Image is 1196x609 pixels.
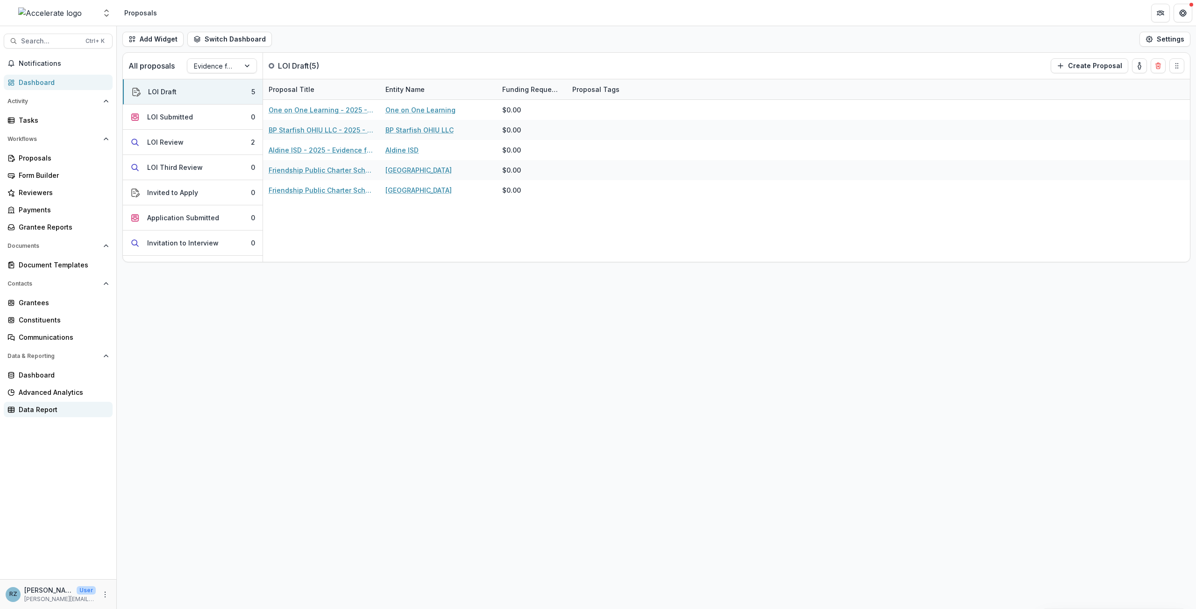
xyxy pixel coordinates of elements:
p: All proposals [128,60,175,71]
button: Switch Dashboard [187,32,272,47]
div: 0 [251,213,255,223]
span: Workflows [7,136,100,142]
div: LOI Draft [148,87,177,97]
span: Contacts [7,280,100,287]
button: Get Help [1174,4,1192,22]
a: Dashboard [4,367,113,383]
button: toggle-assigned-to-me [1132,58,1147,73]
div: 0 [251,188,255,197]
div: Dashboard [19,370,105,380]
button: Partners [1151,4,1170,22]
a: One on One Learning - 2025 - Evidence for Impact Letter of Interest Form [269,105,374,115]
button: Delete card [1151,58,1166,73]
div: 0 [251,162,255,172]
p: [PERSON_NAME][EMAIL_ADDRESS][DOMAIN_NAME] [24,595,96,603]
span: Data & Reporting [7,353,100,359]
div: Proposals [124,8,157,18]
p: User [77,586,96,595]
button: Settings [1139,32,1190,47]
a: Tasks [4,112,113,128]
button: Invitation to Interview0 [123,231,263,256]
button: Notifications [4,56,113,71]
div: Form Builder [19,170,105,180]
a: Reviewers [4,185,113,200]
a: [GEOGRAPHIC_DATA] [385,165,452,175]
div: Proposals [19,153,105,163]
div: 0 [251,238,255,248]
span: Notifications [19,60,109,68]
div: Communications [19,332,105,342]
a: Form Builder [4,168,113,183]
a: Advanced Analytics [4,385,113,400]
div: Payments [19,205,105,215]
div: Proposal Title [263,84,320,94]
div: Funding Requested [497,84,567,94]
a: Constituents [4,312,113,328]
div: Entity Name [380,84,430,94]
a: Communications [4,329,113,345]
button: Open Data & Reporting [4,349,113,364]
button: LOI Third Review0 [123,155,263,180]
button: Open Contacts [4,276,113,291]
div: Data Report [19,405,105,414]
p: LOI Draft ( 5 ) [278,60,348,71]
div: $0.00 [502,105,521,115]
img: Accelerate logo [18,7,82,19]
div: Dashboard [19,77,105,87]
div: Tasks [19,115,105,125]
div: $0.00 [502,125,521,135]
a: Grantees [4,295,113,310]
button: LOI Review2 [123,130,263,155]
button: Open Workflows [4,132,113,147]
div: Proposal Tags [567,84,625,94]
button: LOI Submitted0 [123,105,263,130]
div: Funding Requested [497,79,567,99]
button: Add Widget [122,32,184,47]
div: Entity Name [380,79,497,99]
button: Application Submitted0 [123,205,263,231]
a: Proposals [4,150,113,166]
div: Constituents [19,315,105,325]
div: 5 [251,87,255,97]
span: Documents [7,243,100,249]
div: Proposal Tags [567,79,683,99]
div: LOI Submitted [147,112,193,122]
button: Create Proposal [1051,58,1128,73]
a: Friendship Public Charter School - 2025 - Evidence for Impact Letter of Interest Form [269,185,374,195]
a: Dashboard [4,75,113,90]
div: Grantees [19,298,105,308]
div: LOI Review [147,137,184,147]
div: Advanced Analytics [19,387,105,397]
a: Payments [4,202,113,217]
button: Invited to Apply0 [123,180,263,205]
button: Open entity switcher [100,4,113,22]
div: LOI Third Review [147,162,203,172]
div: Proposal Title [263,79,380,99]
a: Data Report [4,402,113,417]
a: Aldine ISD [385,145,419,155]
div: 2 [251,137,255,147]
button: LOI Draft5 [123,79,263,105]
a: [GEOGRAPHIC_DATA] [385,185,452,195]
div: Application Submitted [147,213,219,223]
div: Ctrl + K [84,36,107,46]
div: Rick Zadd [9,591,17,597]
a: Aldine ISD - 2025 - Evidence for Impact Letter of Interest Form [269,145,374,155]
div: $0.00 [502,145,521,155]
span: Activity [7,98,100,105]
a: Grantee Reports [4,219,113,235]
button: Search... [4,34,113,49]
button: Open Activity [4,94,113,109]
a: BP Starfish OHIU LLC [385,125,454,135]
div: 0 [251,112,255,122]
div: Grantee Reports [19,222,105,232]
a: Document Templates [4,257,113,273]
button: Open Documents [4,238,113,253]
div: Invited to Apply [147,188,198,197]
p: [PERSON_NAME] [24,585,73,595]
nav: breadcrumb [121,6,161,20]
button: More [100,589,111,600]
div: $0.00 [502,165,521,175]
